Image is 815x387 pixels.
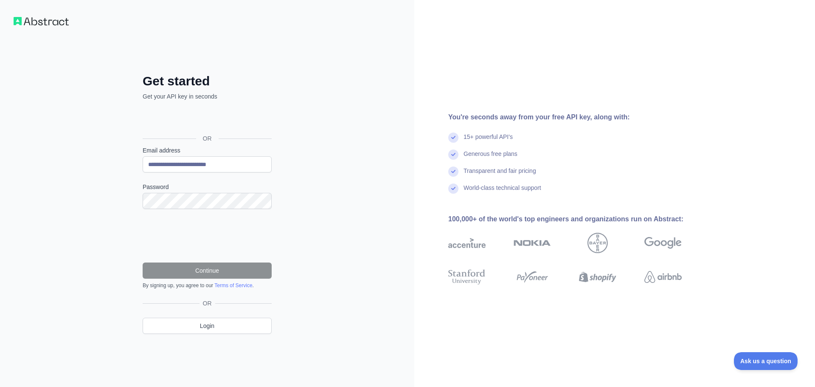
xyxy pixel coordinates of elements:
div: Generous free plans [464,150,517,167]
img: check mark [448,184,458,194]
img: airbnb [644,268,682,286]
img: google [644,233,682,253]
div: World-class technical support [464,184,541,201]
div: 100,000+ of the world's top engineers and organizations run on Abstract: [448,214,709,224]
img: payoneer [514,268,551,286]
iframe: Bouton "Se connecter avec Google" [138,110,274,129]
div: Transparent and fair pricing [464,167,536,184]
iframe: reCAPTCHA [143,219,272,252]
img: Workflow [14,17,69,25]
label: Password [143,183,272,191]
label: Email address [143,146,272,155]
span: OR [200,299,215,308]
img: nokia [514,233,551,253]
iframe: Toggle Customer Support [734,352,798,370]
div: By signing up, you agree to our . [143,282,272,289]
a: Terms of Service [214,282,252,288]
div: 15+ powerful API's [464,133,513,150]
img: accenture [448,233,486,253]
a: Login [143,318,272,334]
div: You're seconds away from your free API key, along with: [448,112,709,122]
img: stanford university [448,268,486,286]
img: shopify [579,268,616,286]
img: check mark [448,150,458,160]
p: Get your API key in seconds [143,92,272,101]
img: check mark [448,167,458,177]
img: check mark [448,133,458,143]
button: Continue [143,263,272,279]
img: bayer [587,233,608,253]
span: OR [196,134,219,143]
h2: Get started [143,73,272,89]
